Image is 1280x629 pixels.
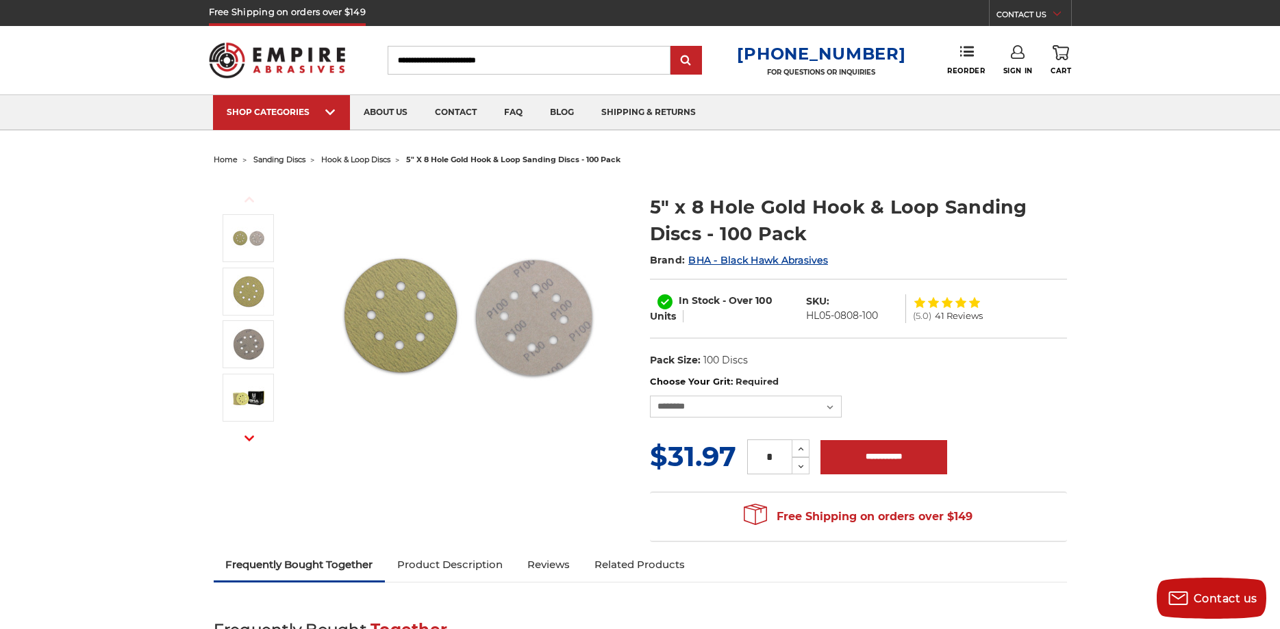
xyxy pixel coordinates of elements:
img: velcro backed 8 hole sanding disc [231,327,266,361]
p: FOR QUESTIONS OR INQUIRIES [737,68,905,77]
button: Previous [233,185,266,214]
span: $31.97 [650,439,736,473]
a: CONTACT US [996,7,1071,26]
a: Cart [1051,45,1071,75]
a: Reorder [947,45,985,75]
img: 5 inch hook & loop disc 8 VAC Hole [231,274,266,309]
a: BHA - Black Hawk Abrasives [688,254,828,266]
button: Next [233,424,266,453]
a: sanding discs [253,155,305,164]
a: hook & loop discs [321,155,390,164]
a: faq [490,95,536,130]
img: Empire Abrasives [209,34,346,87]
span: Contact us [1194,592,1257,605]
img: 5 inch 8 hole gold velcro disc stack [331,179,605,453]
a: about us [350,95,421,130]
span: Sign In [1003,66,1033,75]
dd: HL05-0808-100 [806,309,878,323]
a: [PHONE_NUMBER] [737,44,905,64]
a: contact [421,95,490,130]
small: Required [736,376,779,387]
span: 41 Reviews [935,311,983,320]
input: Submit [673,47,700,75]
span: Reorder [947,66,985,75]
label: Choose Your Grit: [650,375,1067,389]
span: (5.0) [913,311,931,320]
button: Contact us [1157,578,1266,619]
dt: SKU: [806,294,829,309]
span: 100 [755,294,773,307]
a: Related Products [582,550,697,580]
a: Product Description [385,550,515,580]
dd: 100 Discs [703,353,748,368]
div: SHOP CATEGORIES [227,107,336,117]
span: Cart [1051,66,1071,75]
a: Reviews [515,550,582,580]
img: 5 in x 8 hole gold hook and loop sanding disc pack [231,381,266,415]
span: Units [650,310,676,322]
h1: 5" x 8 Hole Gold Hook & Loop Sanding Discs - 100 Pack [650,194,1067,247]
a: Frequently Bought Together [214,550,386,580]
img: 5 inch 8 hole gold velcro disc stack [231,221,266,255]
span: - Over [723,294,753,307]
a: home [214,155,238,164]
span: In Stock [679,294,720,307]
dt: Pack Size: [650,353,701,368]
span: Free Shipping on orders over $149 [744,503,972,530]
a: blog [536,95,588,130]
a: shipping & returns [588,95,710,130]
span: 5" x 8 hole gold hook & loop sanding discs - 100 pack [406,155,620,164]
span: Brand: [650,254,686,266]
